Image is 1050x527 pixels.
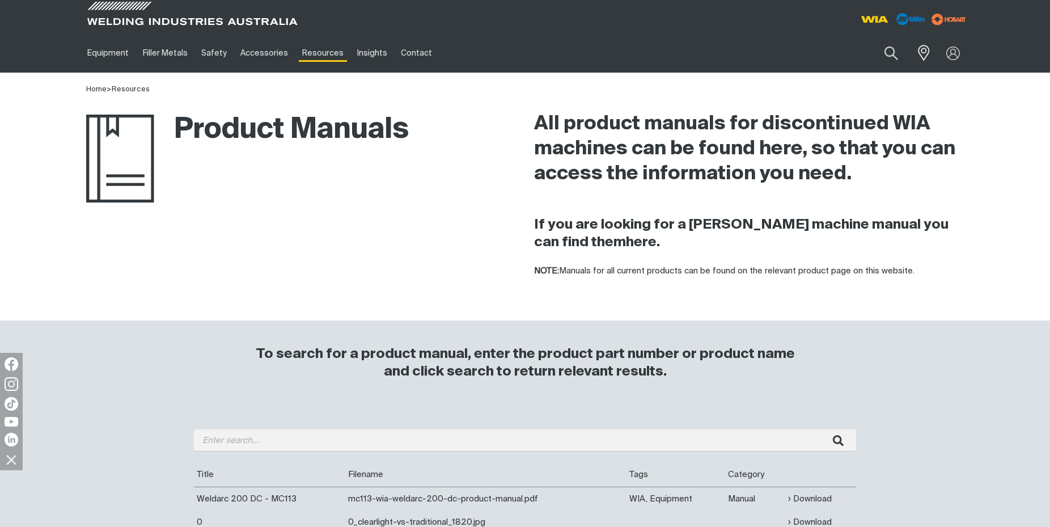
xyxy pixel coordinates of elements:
[136,33,194,73] a: Filler Metals
[107,86,112,93] span: >
[626,463,725,487] th: Tags
[534,267,559,275] strong: NOTE:
[626,487,725,511] td: WIA, Equipment
[394,33,439,73] a: Contact
[81,33,747,73] nav: Main
[5,377,18,391] img: Instagram
[81,33,136,73] a: Equipment
[345,487,626,511] td: mc113-wia-weldarc-200-dc-product-manual.pdf
[5,357,18,371] img: Facebook
[788,492,832,505] a: Download
[725,463,785,487] th: Category
[194,487,345,511] td: Weldarc 200 DC - MC113
[251,345,799,381] h3: To search for a product manual, enter the product part number or product name and click search to...
[345,463,626,487] th: Filename
[112,86,150,93] a: Resources
[86,86,107,93] a: Home
[725,487,785,511] td: Manual
[928,11,969,28] img: miller
[626,235,660,249] a: here.
[2,450,21,469] img: hide socials
[534,218,949,249] strong: If you are looking for a [PERSON_NAME] machine manual you can find them
[194,33,234,73] a: Safety
[194,463,345,487] th: Title
[534,265,964,278] p: Manuals for all current products can be found on the relevant product page on this website.
[295,33,350,73] a: Resources
[5,397,18,411] img: TikTok
[534,112,964,187] h2: All product manuals for discontinued WIA machines can be found here, so that you can access the i...
[350,33,394,73] a: Insights
[858,40,911,66] input: Product name or item number...
[194,429,856,452] input: Enter search...
[234,33,295,73] a: Accessories
[5,433,18,446] img: LinkedIn
[872,40,911,66] button: Search products
[5,417,18,427] img: YouTube
[86,112,409,149] h1: Product Manuals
